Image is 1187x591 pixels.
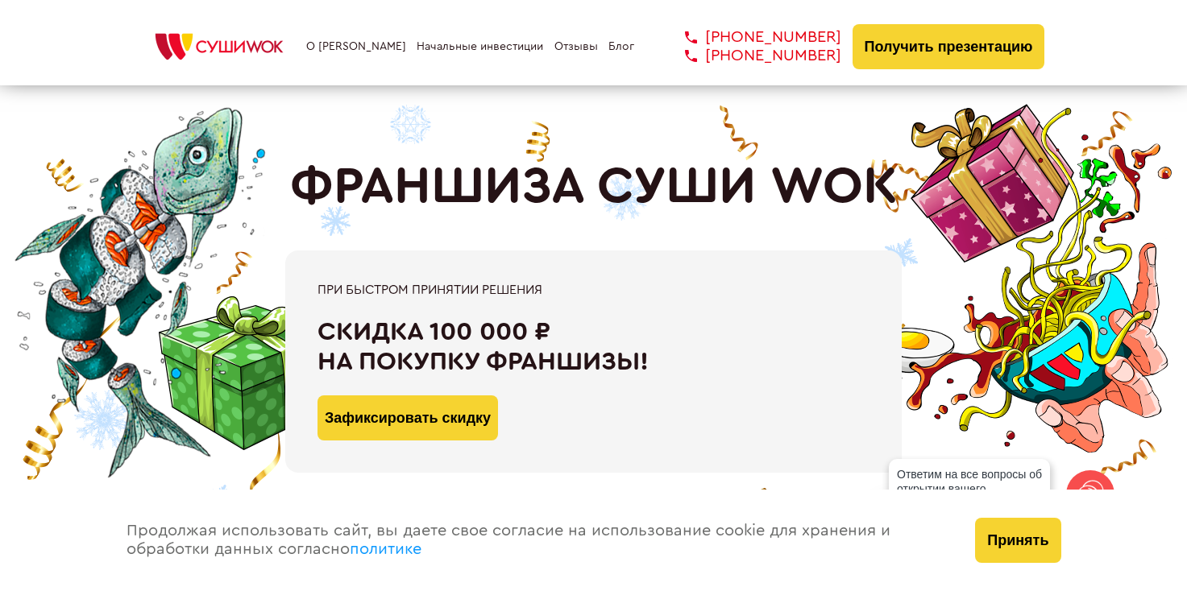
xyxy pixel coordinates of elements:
[608,40,634,53] a: Блог
[853,24,1045,69] button: Получить презентацию
[975,518,1060,563] button: Принять
[417,40,543,53] a: Начальные инвестиции
[554,40,598,53] a: Отзывы
[110,490,960,591] div: Продолжая использовать сайт, вы даете свое согласие на использование cookie для хранения и обрабо...
[318,395,498,440] button: Зафиксировать скидку
[318,317,869,377] div: Скидка 100 000 ₽ на покупку франшизы!
[290,157,898,217] h1: ФРАНШИЗА СУШИ WOK
[143,29,296,64] img: СУШИWOK
[889,459,1050,519] div: Ответим на все вопросы об открытии вашего [PERSON_NAME]!
[661,28,841,47] a: [PHONE_NUMBER]
[350,541,421,557] a: политике
[306,40,406,53] a: О [PERSON_NAME]
[661,47,841,65] a: [PHONE_NUMBER]
[318,283,869,297] div: При быстром принятии решения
